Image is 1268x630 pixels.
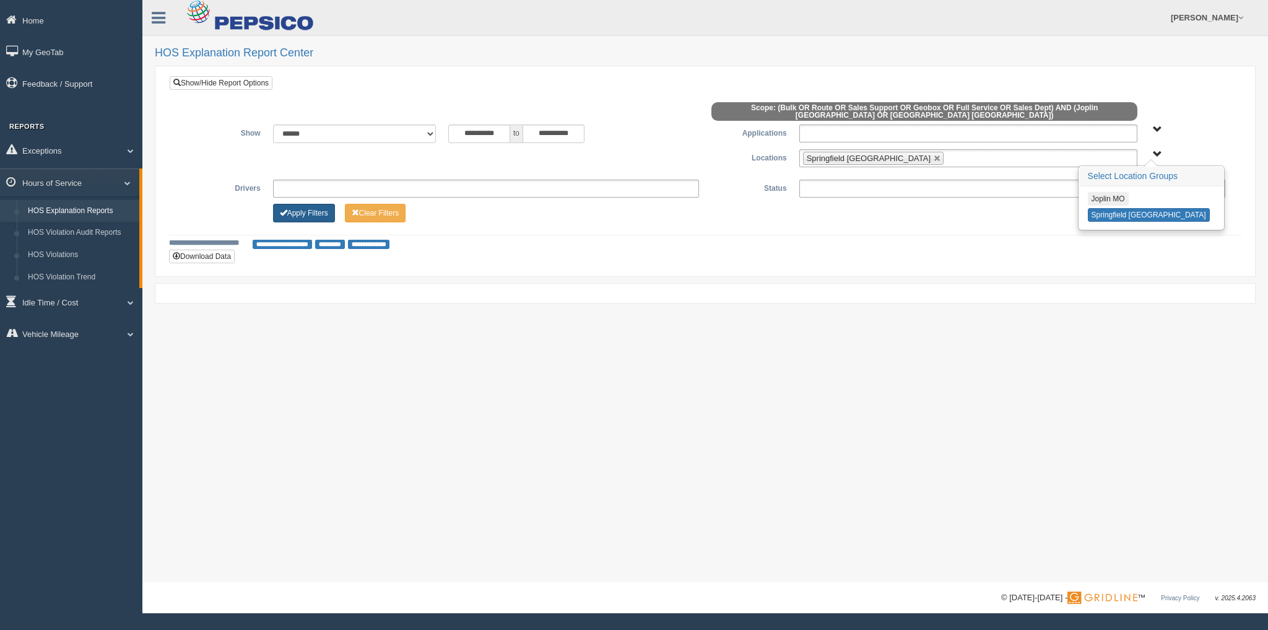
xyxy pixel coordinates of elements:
[22,200,139,222] a: HOS Explanation Reports
[170,76,272,90] a: Show/Hide Report Options
[711,102,1137,121] span: Scope: (Bulk OR Route OR Sales Support OR Geobox OR Full Service OR Sales Dept) AND (Joplin [GEOG...
[807,154,931,163] span: Springfield [GEOGRAPHIC_DATA]
[155,47,1256,59] h2: HOS Explanation Report Center
[1215,595,1256,602] span: v. 2025.4.2063
[1161,595,1199,602] a: Privacy Policy
[1067,592,1137,604] img: Gridline
[179,180,267,195] label: Drivers
[273,204,335,222] button: Change Filter Options
[705,149,793,164] label: Locations
[705,125,793,139] label: Applications
[22,266,139,289] a: HOS Violation Trend
[1088,208,1210,222] button: Springfield [GEOGRAPHIC_DATA]
[705,180,793,195] label: Status
[22,222,139,244] a: HOS Violation Audit Reports
[1001,592,1256,605] div: © [DATE]-[DATE] - ™
[22,244,139,266] a: HOS Violations
[510,125,523,143] span: to
[345,204,406,222] button: Change Filter Options
[1088,192,1129,206] button: Joplin MO
[1079,167,1223,186] h3: Select Location Groups
[169,250,235,263] button: Download Data
[179,125,267,139] label: Show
